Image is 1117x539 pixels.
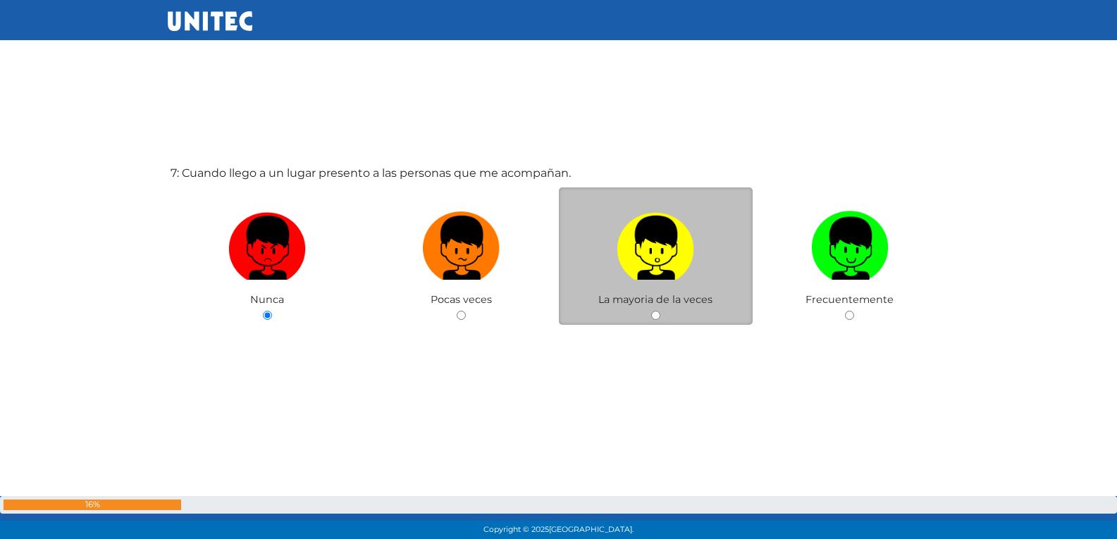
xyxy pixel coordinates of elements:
div: 16% [4,500,181,510]
span: La mayoria de la veces [598,293,712,306]
span: Nunca [250,293,284,306]
label: 7: Cuando llego a un lugar presento a las personas que me acompañan. [171,165,571,182]
span: Frecuentemente [806,293,894,306]
span: [GEOGRAPHIC_DATA]. [549,525,634,534]
img: Nunca [228,206,306,280]
img: UNITEC [168,11,252,31]
img: Pocas veces [423,206,500,280]
img: La mayoria de la veces [617,206,694,280]
img: Frecuentemente [811,206,889,280]
span: Pocas veces [431,293,492,306]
